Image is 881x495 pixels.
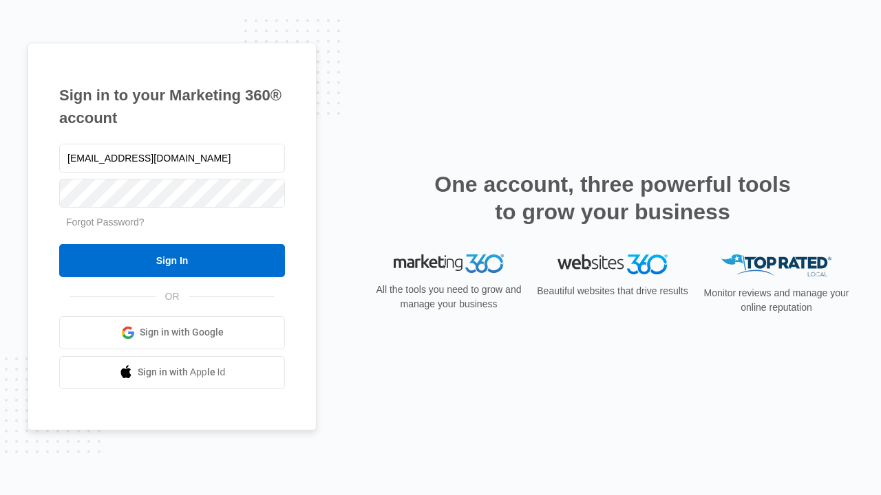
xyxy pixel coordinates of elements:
[66,217,145,228] a: Forgot Password?
[140,325,224,340] span: Sign in with Google
[59,84,285,129] h1: Sign in to your Marketing 360® account
[138,365,226,379] span: Sign in with Apple Id
[558,254,668,274] img: Websites 360
[394,254,504,274] img: Marketing 360
[59,244,285,277] input: Sign In
[430,170,795,225] h2: One account, three powerful tools to grow your business
[535,284,690,298] p: Beautiful websites that drive results
[699,286,853,315] p: Monitor reviews and manage your online reputation
[59,316,285,349] a: Sign in with Google
[372,283,526,311] p: All the tools you need to grow and manage your business
[156,289,189,304] span: OR
[721,254,831,277] img: Top Rated Local
[59,144,285,173] input: Email
[59,356,285,389] a: Sign in with Apple Id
